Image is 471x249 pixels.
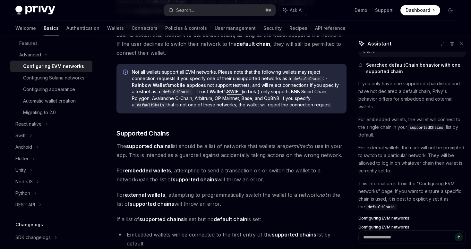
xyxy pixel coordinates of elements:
a: Configuring appearance [10,84,92,95]
span: Configuring EVM networks [358,225,409,230]
button: Toggle dark mode [445,5,456,15]
a: Automatic wallet creation [10,95,92,107]
a: Wallets [107,21,124,36]
strong: supported chains [130,201,174,207]
p: If you only have one supported chain listed and have not declared a default chain, Privy's behavi... [358,80,466,111]
code: defaultChain [134,102,167,108]
li: Embedded wallets will be connected to the first entry of the list by default. [116,230,347,248]
span: ⌘ K [265,8,272,13]
span: Dashboard [406,7,430,13]
a: SWIFT [227,89,242,95]
span: For , attempting to send a transaction on or switch the wallet to a network in the list of will t... [116,166,347,184]
a: Support [375,7,393,13]
a: mobile app [170,82,195,88]
a: Demo [355,7,367,13]
strong: supported chains [272,231,316,238]
span: For , attempting to programmatically switch the wallet to a network in the list of will throw an ... [116,190,347,208]
div: Flutter [15,155,29,162]
a: Configuring Solana networks [10,72,92,84]
span: Searched defaultChain behavior with one supported chain [366,62,466,75]
div: Advanced [19,51,41,59]
strong: default chain [236,41,270,47]
strong: external wallets [125,192,165,198]
div: React native [15,120,42,128]
em: not [319,192,327,198]
a: Dashboard [400,5,440,15]
a: Policies & controls [165,21,207,36]
code: defaultChain [160,89,192,95]
span: Supported Chains [116,129,169,138]
span: defaultChain [368,204,395,210]
button: Send message [455,233,463,241]
span: Assistant [367,40,391,47]
div: Android [15,143,32,151]
span: Not all wallets support all EVM networks. Please note that the following wallets may reject conne... [132,69,340,108]
div: Configuring Solana networks [23,74,84,82]
button: Searched defaultChain behavior with one supported chain [358,62,466,75]
p: For external wallets, the user will not be prompted to switch to a particular network. They will ... [358,144,466,175]
strong: supported chains [139,216,184,222]
a: User management [215,21,256,36]
em: not [137,176,144,183]
span: If a list of is set but no is set: [116,215,347,224]
button: Search...⌘K [164,4,276,16]
button: Ask AI [279,4,307,16]
a: Migrating to 2.0 [10,107,92,118]
strong: Rainbow Wallet [132,82,167,88]
div: Migrating to 2.0 [23,109,56,116]
a: Connectors [132,21,158,36]
a: default chain [214,216,247,223]
strong: supported chains [126,143,171,149]
svg: Info [123,70,129,76]
div: Automatic wallet creation [23,97,76,105]
div: Configuring appearance [23,86,75,93]
code: defaultChain [291,76,323,82]
span: Configuring EVM networks [358,216,409,221]
div: Configuring EVM networks [23,62,84,70]
strong: embedded wallets [125,167,171,174]
a: API reference [315,21,346,36]
em: permitted [285,143,308,149]
a: Configuring EVM networks [358,216,466,221]
p: For embedded wallets, the wallet will connect to the single chain in your list by default. [358,116,466,139]
span: For , when a user connects their wallet to your app, Privy will prompt the user to switch their n... [116,21,347,57]
div: Search... [176,6,194,14]
a: Configuring EVM networks [358,225,466,230]
strong: Trust Wallet [196,89,224,94]
a: Authentication [66,21,99,36]
a: Recipes [289,21,307,36]
a: Security [263,21,282,36]
span: The list should be a list of networks that wallets are to use in your app. This is intended as a ... [116,142,347,160]
a: Configuring EVM networks [10,61,92,72]
a: Basics [44,21,59,36]
p: This information is from the "Configuring EVM networks" page. If you want to ensure a specific ch... [358,180,466,211]
span: Ask AI [290,7,303,13]
div: Unity [15,166,26,174]
div: Python [15,189,30,197]
span: supportedChains [410,125,443,130]
div: NodeJS [15,178,33,186]
img: dark logo [15,6,55,15]
strong: supported chains [173,176,217,183]
div: Swift [15,132,26,139]
div: SDK changelogs [15,234,51,241]
h5: Changelogs [15,221,43,228]
div: REST API [15,201,35,209]
a: Welcome [15,21,36,36]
